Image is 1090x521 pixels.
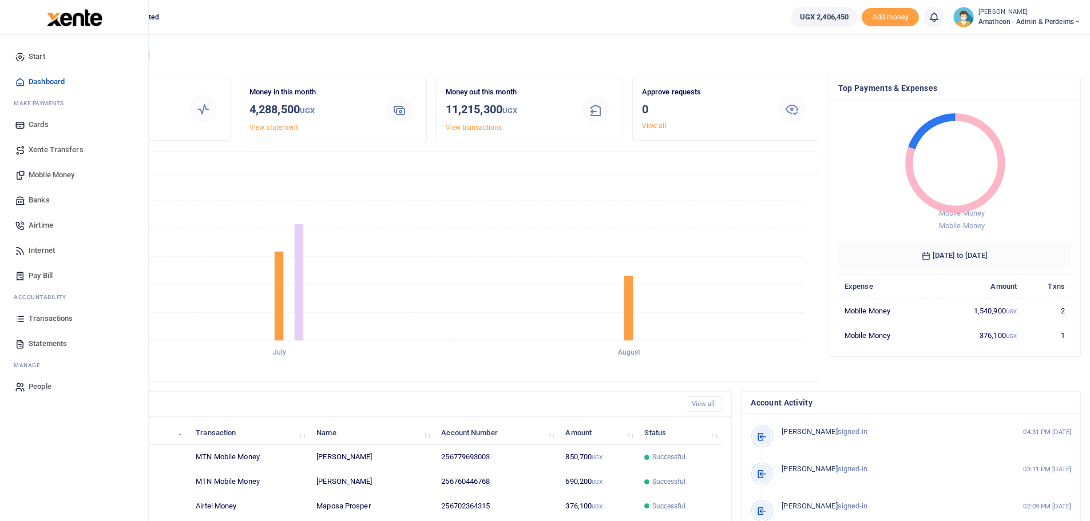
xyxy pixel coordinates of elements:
[782,500,998,512] p: signed-in
[29,194,50,206] span: Banks
[687,396,723,412] a: View all
[642,122,667,130] a: View all
[782,463,998,475] p: signed-in
[838,299,933,323] td: Mobile Money
[189,470,310,494] td: MTN Mobile Money
[782,502,837,510] span: [PERSON_NAME]
[9,288,139,306] li: Ac
[559,470,638,494] td: 690,200
[1023,299,1071,323] td: 2
[1023,323,1071,347] td: 1
[9,188,139,213] a: Banks
[862,8,919,27] li: Toup your wallet
[9,94,139,112] li: M
[9,306,139,331] a: Transactions
[1023,464,1071,474] small: 03:11 PM [DATE]
[29,270,53,281] span: Pay Bill
[933,323,1024,347] td: 376,100
[53,157,810,169] h4: Transactions Overview
[53,398,677,411] h4: Recent Transactions
[652,501,686,511] span: Successful
[652,452,686,462] span: Successful
[300,106,315,115] small: UGX
[782,427,837,436] span: [PERSON_NAME]
[29,220,53,231] span: Airtime
[9,69,139,94] a: Dashboard
[1023,274,1071,299] th: Txns
[1023,502,1071,511] small: 02:09 PM [DATE]
[933,274,1024,299] th: Amount
[782,426,998,438] p: signed-in
[592,454,603,460] small: UGX
[9,112,139,137] a: Cards
[9,44,139,69] a: Start
[9,213,139,238] a: Airtime
[978,17,1081,27] span: Amatheon - Admin & Perdeims
[249,101,373,120] h3: 4,288,500
[838,323,933,347] td: Mobile Money
[273,349,286,357] tspan: July
[310,494,435,519] td: Maposa Prosper
[29,381,51,392] span: People
[310,470,435,494] td: [PERSON_NAME]
[838,274,933,299] th: Expense
[435,445,559,470] td: 256779693003
[939,209,985,217] span: Mobile Money
[29,76,65,88] span: Dashboard
[9,137,139,162] a: Xente Transfers
[9,374,139,399] a: People
[1006,333,1017,339] small: UGX
[862,8,919,27] span: Add money
[189,494,310,519] td: Airtel Money
[29,245,55,256] span: Internet
[1006,308,1017,315] small: UGX
[559,420,638,445] th: Amount: activate to sort column ascending
[29,144,84,156] span: Xente Transfers
[642,86,766,98] p: Approve requests
[618,349,641,357] tspan: August
[435,420,559,445] th: Account Number: activate to sort column ascending
[310,445,435,470] td: [PERSON_NAME]
[559,494,638,519] td: 376,100
[46,13,102,21] a: logo-small logo-large logo-large
[435,470,559,494] td: 256760446768
[19,99,64,108] span: ake Payments
[642,101,766,118] h3: 0
[1023,427,1071,437] small: 04:31 PM [DATE]
[800,11,849,23] span: UGX 2,406,450
[9,331,139,356] a: Statements
[787,7,862,27] li: Wallet ballance
[838,242,1071,269] h6: [DATE] to [DATE]
[502,106,517,115] small: UGX
[29,169,74,181] span: Mobile Money
[953,7,1081,27] a: profile-user [PERSON_NAME] Amatheon - Admin & Perdeims
[638,420,722,445] th: Status: activate to sort column ascending
[953,7,974,27] img: profile-user
[47,9,102,26] img: logo-large
[791,7,857,27] a: UGX 2,406,450
[862,12,919,21] a: Add money
[435,494,559,519] td: 256702364315
[751,396,1071,409] h4: Account Activity
[933,299,1024,323] td: 1,540,900
[559,445,638,470] td: 850,700
[29,119,49,130] span: Cards
[29,313,73,324] span: Transactions
[446,86,569,98] p: Money out this month
[782,464,837,473] span: [PERSON_NAME]
[446,101,569,120] h3: 11,215,300
[446,124,502,132] a: View transactions
[189,420,310,445] th: Transaction: activate to sort column ascending
[838,82,1071,94] h4: Top Payments & Expenses
[9,263,139,288] a: Pay Bill
[9,162,139,188] a: Mobile Money
[652,476,686,487] span: Successful
[43,49,1081,62] h4: Hello [PERSON_NAME]
[978,7,1081,17] small: [PERSON_NAME]
[592,479,603,485] small: UGX
[592,503,603,510] small: UGX
[9,238,139,263] a: Internet
[29,51,45,62] span: Start
[249,86,373,98] p: Money in this month
[22,293,66,301] span: countability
